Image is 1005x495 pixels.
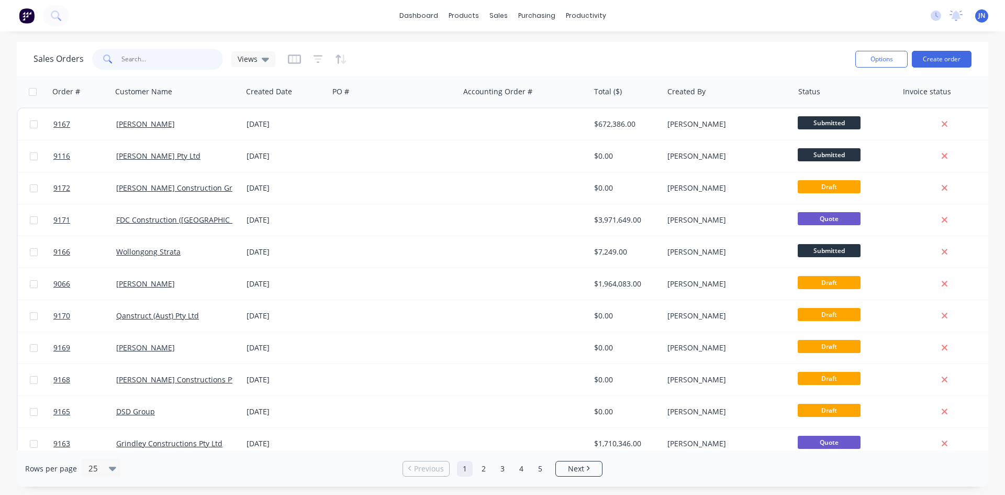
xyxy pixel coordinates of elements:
a: 9169 [53,332,116,364]
button: Options [855,51,908,68]
span: Submitted [798,244,861,257]
a: [PERSON_NAME] [116,279,175,289]
div: [PERSON_NAME] [667,311,784,321]
span: Draft [798,276,861,289]
div: [PERSON_NAME] [667,247,784,257]
a: [PERSON_NAME] [116,343,175,353]
div: $0.00 [594,406,656,417]
ul: Pagination [398,461,607,477]
span: Rows per page [25,464,77,474]
div: [PERSON_NAME] [667,343,784,353]
div: $0.00 [594,151,656,161]
span: JN [978,11,985,20]
img: Factory [19,8,35,24]
span: Quote [798,436,861,449]
div: $3,971,649.00 [594,215,656,225]
div: Customer Name [115,86,172,97]
input: Search... [121,49,224,70]
span: 9165 [53,406,70,417]
div: productivity [561,8,611,24]
div: [DATE] [247,279,325,289]
button: Create order [912,51,971,68]
span: Draft [798,340,861,353]
div: $1,964,083.00 [594,279,656,289]
div: [DATE] [247,119,325,129]
a: Page 2 [476,461,492,477]
span: 9166 [53,247,70,257]
span: 9170 [53,311,70,321]
a: 9168 [53,364,116,395]
div: Total ($) [594,86,622,97]
div: $7,249.00 [594,247,656,257]
a: [PERSON_NAME] [116,119,175,129]
span: 9163 [53,438,70,449]
a: Previous page [403,464,449,474]
a: DSD Group [116,406,155,416]
div: [DATE] [247,311,325,321]
div: [DATE] [247,438,325,449]
div: [DATE] [247,151,325,161]
a: 9066 [53,268,116,300]
div: Invoice status [903,86,951,97]
div: $0.00 [594,343,656,353]
a: [PERSON_NAME] Pty Ltd [116,151,200,161]
a: [PERSON_NAME] Constructions Pty Ltd [116,375,251,384]
a: 9171 [53,204,116,236]
span: Draft [798,372,861,385]
a: Page 3 [495,461,510,477]
span: Draft [798,308,861,321]
div: $0.00 [594,375,656,385]
div: [PERSON_NAME] [667,438,784,449]
a: Qanstruct (Aust) Pty Ltd [116,311,199,321]
div: [PERSON_NAME] [667,406,784,417]
span: Views [238,53,258,64]
a: [PERSON_NAME] Construction Group Pty Ltd [116,183,272,193]
div: [PERSON_NAME] [667,279,784,289]
div: [DATE] [247,247,325,257]
span: Previous [414,464,444,474]
div: [PERSON_NAME] [667,119,784,129]
div: [DATE] [247,375,325,385]
span: 9168 [53,375,70,385]
h1: Sales Orders [33,54,84,64]
div: PO # [332,86,349,97]
a: 9165 [53,396,116,427]
div: [PERSON_NAME] [667,375,784,385]
a: 9163 [53,428,116,459]
div: Accounting Order # [463,86,532,97]
div: [DATE] [247,215,325,225]
a: 9167 [53,108,116,140]
a: 9172 [53,172,116,204]
span: 9116 [53,151,70,161]
a: 9170 [53,300,116,332]
div: $0.00 [594,311,656,321]
span: Draft [798,404,861,417]
div: Status [798,86,820,97]
a: FDC Construction ([GEOGRAPHIC_DATA]) Pty Ltd [116,215,281,225]
div: Created Date [246,86,292,97]
a: Page 4 [513,461,529,477]
div: Created By [667,86,706,97]
span: 9172 [53,183,70,193]
a: 9166 [53,236,116,268]
a: Wollongong Strata [116,247,181,257]
div: [DATE] [247,343,325,353]
a: dashboard [394,8,443,24]
span: 9171 [53,215,70,225]
a: Page 5 [532,461,548,477]
div: products [443,8,484,24]
div: Order # [52,86,80,97]
span: 9167 [53,119,70,129]
span: Submitted [798,116,861,129]
div: sales [484,8,513,24]
div: [DATE] [247,183,325,193]
span: Next [568,464,584,474]
div: $672,386.00 [594,119,656,129]
span: Submitted [798,148,861,161]
a: Page 1 is your current page [457,461,473,477]
div: [PERSON_NAME] [667,151,784,161]
span: 9066 [53,279,70,289]
div: $0.00 [594,183,656,193]
div: purchasing [513,8,561,24]
div: [PERSON_NAME] [667,215,784,225]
